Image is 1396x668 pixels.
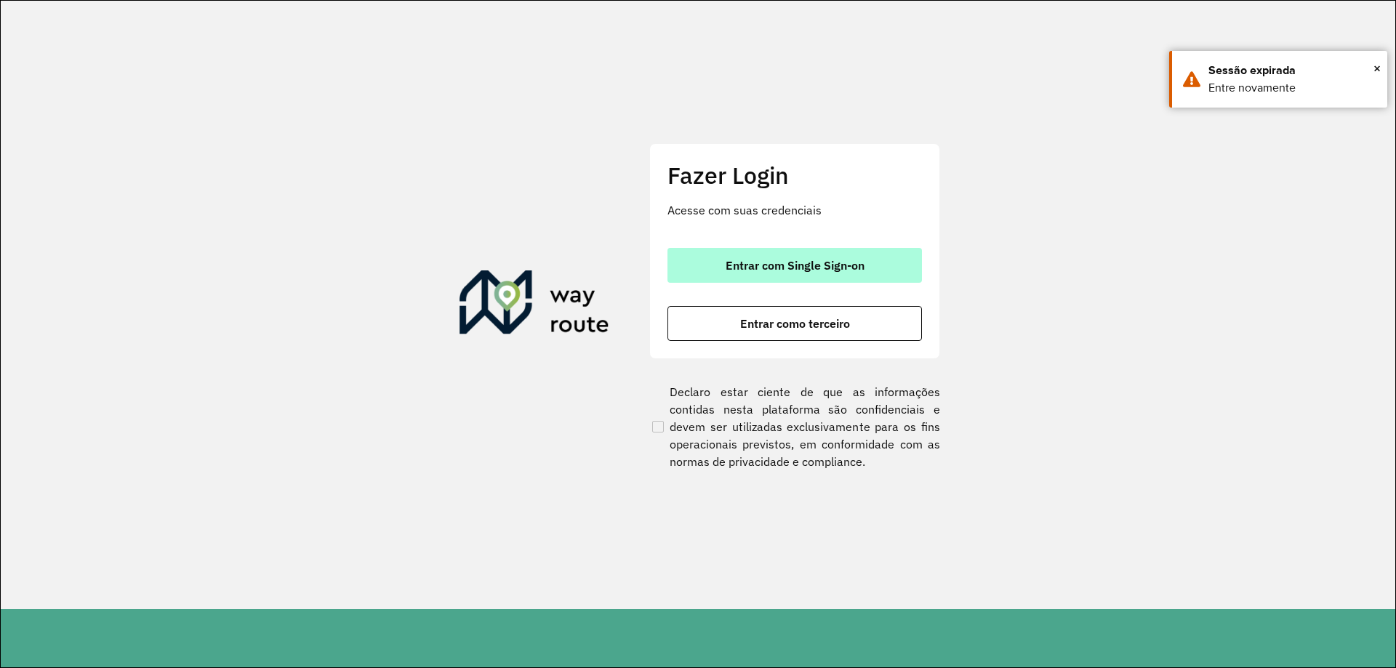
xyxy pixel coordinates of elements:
[726,259,865,271] span: Entrar com Single Sign-on
[1373,57,1381,79] button: Close
[667,161,922,189] h2: Fazer Login
[667,248,922,283] button: button
[1208,79,1376,97] div: Entre novamente
[649,383,940,470] label: Declaro estar ciente de que as informações contidas nesta plataforma são confidenciais e devem se...
[1208,62,1376,79] div: Sessão expirada
[1373,57,1381,79] span: ×
[740,318,850,329] span: Entrar como terceiro
[667,201,922,219] p: Acesse com suas credenciais
[667,306,922,341] button: button
[460,270,609,340] img: Roteirizador AmbevTech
